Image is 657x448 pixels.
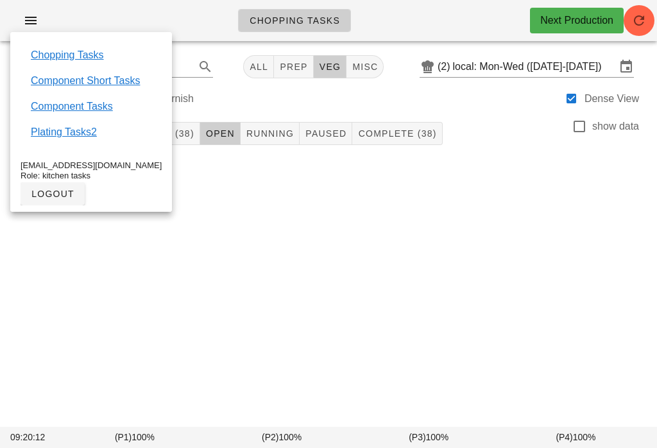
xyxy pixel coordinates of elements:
[246,128,294,139] span: Running
[305,128,346,139] span: Paused
[147,122,200,145] button: All (38)
[584,92,639,105] label: Dense View
[352,62,378,72] span: misc
[352,122,442,145] button: Complete (38)
[357,128,436,139] span: Complete (38)
[314,55,347,78] button: veg
[346,55,384,78] button: misc
[200,122,241,145] button: Open
[300,122,352,145] button: Paused
[249,15,340,26] span: Chopping Tasks
[21,182,85,205] button: logout
[540,13,613,28] div: Next Production
[238,9,351,32] a: Chopping Tasks
[243,55,274,78] button: All
[249,62,268,72] span: All
[31,189,74,199] span: logout
[274,55,313,78] button: prep
[319,62,341,72] span: veg
[592,120,639,133] label: show data
[279,62,307,72] span: prep
[438,60,453,73] div: (2)
[205,128,235,139] span: Open
[153,128,194,139] span: All (38)
[21,171,162,181] div: Role: kitchen tasks
[31,99,113,114] a: Component Tasks
[31,47,104,63] a: Chopping Tasks
[31,73,140,89] a: Component Short Tasks
[21,160,162,171] div: [EMAIL_ADDRESS][DOMAIN_NAME]
[31,125,97,140] a: Plating Tasks2
[241,122,300,145] button: Running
